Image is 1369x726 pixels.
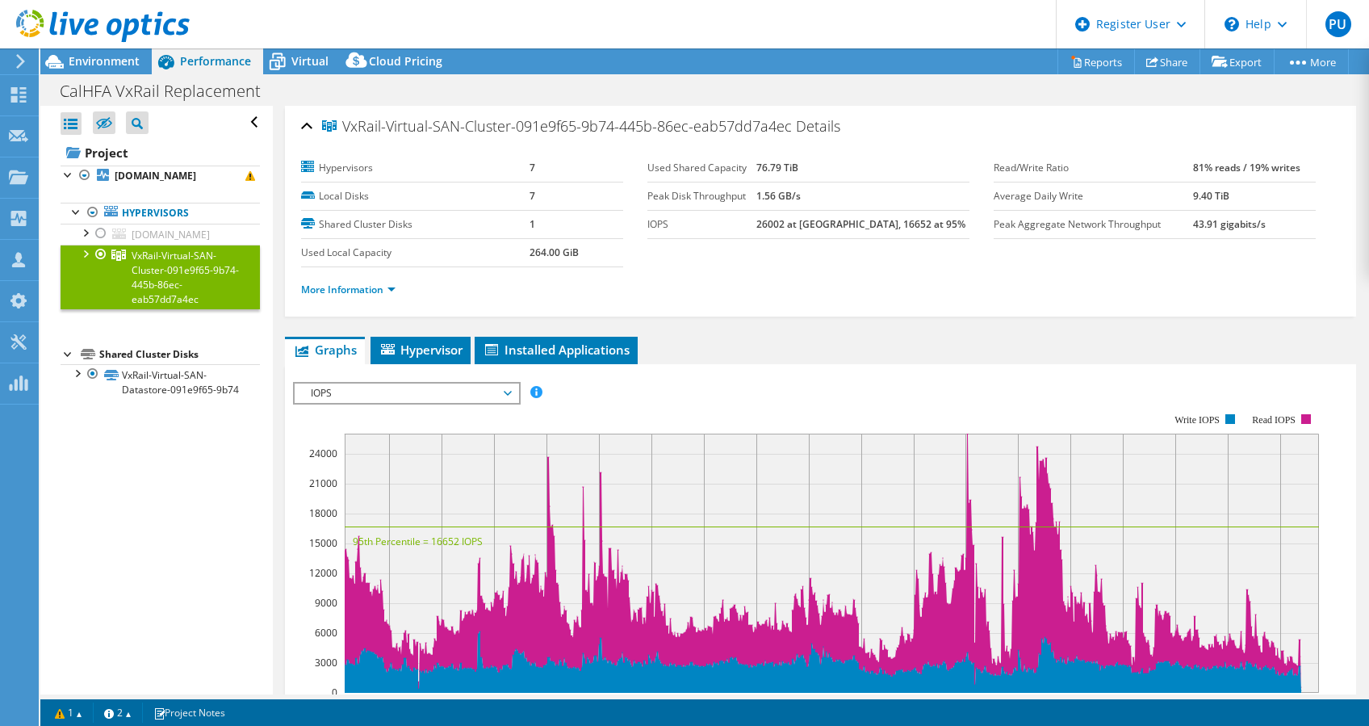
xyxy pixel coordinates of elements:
b: 1 [530,217,535,231]
span: Virtual [291,53,329,69]
b: 81% reads / 19% writes [1193,161,1300,174]
a: More [1274,49,1349,74]
span: Performance [180,53,251,69]
b: 7 [530,161,535,174]
b: 43.91 gigabits/s [1193,217,1266,231]
a: [DOMAIN_NAME] [61,166,260,187]
a: VxRail-Virtual-SAN-Cluster-091e9f65-9b74-445b-86ec-eab57dd7a4ec [61,245,260,309]
label: Hypervisors [301,160,529,176]
a: Reports [1057,49,1135,74]
span: Environment [69,53,140,69]
svg: \n [1225,17,1239,31]
text: 95th Percentile = 16652 IOPS [353,535,483,548]
a: 2 [93,703,143,723]
b: 26002 at [GEOGRAPHIC_DATA], 16652 at 95% [756,217,965,231]
div: Shared Cluster Disks [99,345,260,364]
span: Installed Applications [483,342,630,358]
text: Read IOPS [1252,414,1296,426]
span: VxRail-Virtual-SAN-Cluster-091e9f65-9b74-445b-86ec-eab57dd7a4ec [132,249,239,306]
text: 12000 [309,566,337,580]
span: Hypervisor [379,342,463,358]
span: VxRail-Virtual-SAN-Cluster-091e9f65-9b74-445b-86ec-eab57dd7a4ec [322,119,792,135]
span: Graphs [293,342,357,358]
span: [DOMAIN_NAME] [132,228,210,241]
a: Hypervisors [61,203,260,224]
a: 1 [44,703,94,723]
b: [DOMAIN_NAME] [115,169,196,183]
b: 9.40 TiB [1193,189,1229,203]
span: PU [1325,11,1351,37]
h1: CalHFA VxRail Replacement [52,82,286,100]
text: 9000 [315,596,337,610]
text: 15000 [309,536,337,550]
label: Peak Aggregate Network Throughput [994,216,1193,233]
label: Used Local Capacity [301,245,529,261]
a: Share [1134,49,1200,74]
span: IOPS [303,384,510,403]
text: 3000 [315,656,337,669]
text: 0 [332,686,337,699]
text: 18000 [309,506,337,520]
text: 6000 [315,626,337,640]
a: [DOMAIN_NAME] [61,224,260,245]
a: More Information [301,283,396,296]
label: Read/Write Ratio [994,160,1193,176]
label: Used Shared Capacity [647,160,756,176]
label: Average Daily Write [994,188,1193,204]
b: 264.00 GiB [530,245,579,259]
label: Peak Disk Throughput [647,188,756,204]
label: Shared Cluster Disks [301,216,529,233]
a: Project [61,140,260,166]
text: Write IOPS [1174,414,1220,426]
label: Local Disks [301,188,529,204]
span: Details [796,116,840,136]
text: 21000 [309,476,337,490]
b: 7 [530,189,535,203]
text: 24000 [309,447,337,460]
a: VxRail-Virtual-SAN-Datastore-091e9f65-9b74 [61,364,260,400]
label: IOPS [647,216,756,233]
a: Export [1199,49,1275,74]
a: Project Notes [142,703,237,723]
b: 1.56 GB/s [756,189,801,203]
b: 76.79 TiB [756,161,798,174]
span: Cloud Pricing [369,53,442,69]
